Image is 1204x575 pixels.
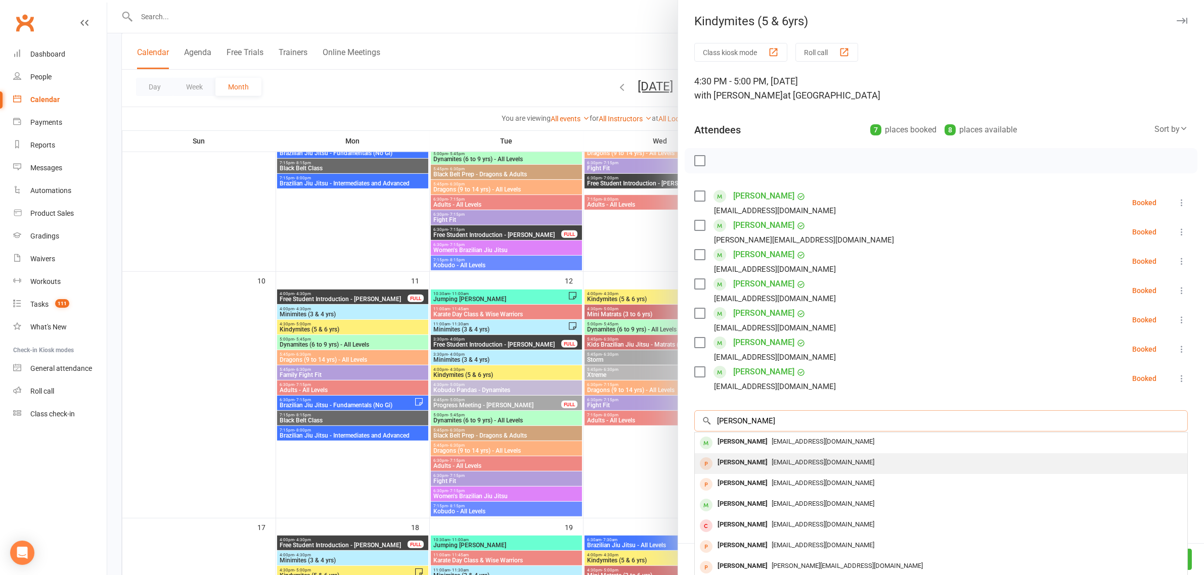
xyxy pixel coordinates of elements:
[13,111,107,134] a: Payments
[733,364,794,380] a: [PERSON_NAME]
[1132,375,1156,382] div: Booked
[714,517,772,532] div: [PERSON_NAME]
[13,225,107,248] a: Gradings
[694,123,741,137] div: Attendees
[733,334,794,351] a: [PERSON_NAME]
[733,247,794,263] a: [PERSON_NAME]
[1132,199,1156,206] div: Booked
[700,540,712,553] div: prospect
[772,479,874,487] span: [EMAIL_ADDRESS][DOMAIN_NAME]
[55,299,69,308] span: 111
[700,561,712,573] div: prospect
[13,380,107,403] a: Roll call
[795,43,858,62] button: Roll call
[700,519,712,532] div: member
[30,141,55,149] div: Reports
[30,164,62,172] div: Messages
[733,276,794,292] a: [PERSON_NAME]
[13,202,107,225] a: Product Sales
[772,458,874,466] span: [EMAIL_ADDRESS][DOMAIN_NAME]
[13,157,107,179] a: Messages
[30,277,61,285] div: Workouts
[13,43,107,66] a: Dashboard
[1132,228,1156,235] div: Booked
[694,410,1188,432] input: Search to add attendees
[30,95,60,104] div: Calendar
[870,123,937,137] div: places booked
[13,403,107,425] a: Class kiosk mode
[13,248,107,270] a: Waivers
[772,500,874,507] span: [EMAIL_ADDRESS][DOMAIN_NAME]
[714,292,836,305] div: [EMAIL_ADDRESS][DOMAIN_NAME]
[700,457,712,470] div: prospect
[700,478,712,491] div: prospect
[30,73,52,81] div: People
[945,123,1017,137] div: places available
[30,323,67,331] div: What's New
[733,188,794,204] a: [PERSON_NAME]
[772,520,874,528] span: [EMAIL_ADDRESS][DOMAIN_NAME]
[733,217,794,233] a: [PERSON_NAME]
[714,559,772,573] div: [PERSON_NAME]
[30,232,59,240] div: Gradings
[12,10,37,35] a: Clubworx
[1154,123,1188,136] div: Sort by
[13,66,107,88] a: People
[30,410,75,418] div: Class check-in
[714,233,894,247] div: [PERSON_NAME][EMAIL_ADDRESS][DOMAIN_NAME]
[714,204,836,217] div: [EMAIL_ADDRESS][DOMAIN_NAME]
[714,455,772,470] div: [PERSON_NAME]
[1132,316,1156,323] div: Booked
[1132,287,1156,294] div: Booked
[13,270,107,293] a: Workouts
[694,43,787,62] button: Class kiosk mode
[772,438,874,445] span: [EMAIL_ADDRESS][DOMAIN_NAME]
[783,90,880,101] span: at [GEOGRAPHIC_DATA]
[733,305,794,321] a: [PERSON_NAME]
[13,179,107,202] a: Automations
[714,263,836,276] div: [EMAIL_ADDRESS][DOMAIN_NAME]
[10,541,34,565] div: Open Intercom Messenger
[30,387,54,395] div: Roll call
[772,562,923,569] span: [PERSON_NAME][EMAIL_ADDRESS][DOMAIN_NAME]
[13,88,107,111] a: Calendar
[714,321,836,334] div: [EMAIL_ADDRESS][DOMAIN_NAME]
[30,186,71,195] div: Automations
[13,134,107,157] a: Reports
[870,124,881,135] div: 7
[714,538,772,553] div: [PERSON_NAME]
[772,541,874,549] span: [EMAIL_ADDRESS][DOMAIN_NAME]
[714,380,836,393] div: [EMAIL_ADDRESS][DOMAIN_NAME]
[30,255,55,263] div: Waivers
[13,293,107,316] a: Tasks 111
[1132,258,1156,265] div: Booked
[30,300,49,308] div: Tasks
[700,437,712,449] div: member
[714,476,772,491] div: [PERSON_NAME]
[30,364,92,372] div: General attendance
[30,50,65,58] div: Dashboard
[714,351,836,364] div: [EMAIL_ADDRESS][DOMAIN_NAME]
[678,14,1204,28] div: Kindymites (5 & 6yrs)
[694,90,783,101] span: with [PERSON_NAME]
[945,124,956,135] div: 8
[700,499,712,511] div: member
[694,74,1188,103] div: 4:30 PM - 5:00 PM, [DATE]
[30,118,62,126] div: Payments
[714,497,772,511] div: [PERSON_NAME]
[1132,346,1156,353] div: Booked
[13,357,107,380] a: General attendance kiosk mode
[714,435,772,449] div: [PERSON_NAME]
[13,316,107,339] a: What's New
[30,209,74,217] div: Product Sales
